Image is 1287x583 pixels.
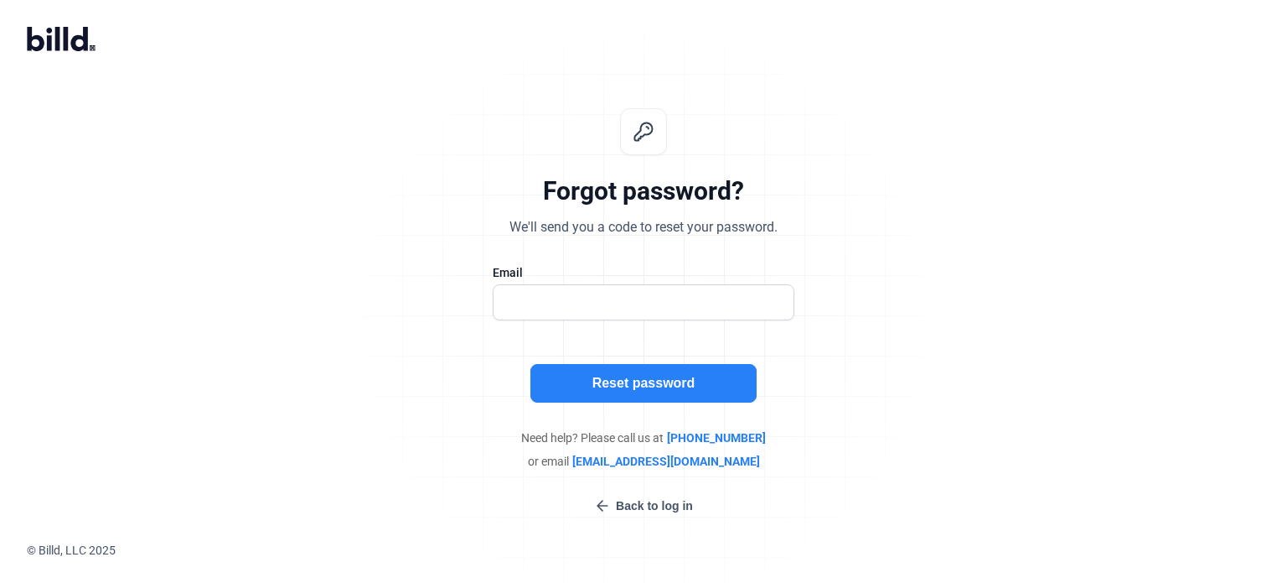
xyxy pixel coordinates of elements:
div: Need help? Please call us at [392,429,895,446]
div: Email [493,264,794,281]
button: Reset password [530,364,757,403]
button: Back to log in [589,497,698,515]
div: © Billd, LLC 2025 [27,542,1287,559]
div: We'll send you a code to reset your password. [509,217,778,237]
span: [PHONE_NUMBER] [667,429,766,446]
div: Forgot password? [543,175,744,207]
span: [EMAIL_ADDRESS][DOMAIN_NAME] [572,453,760,470]
div: or email [392,453,895,470]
